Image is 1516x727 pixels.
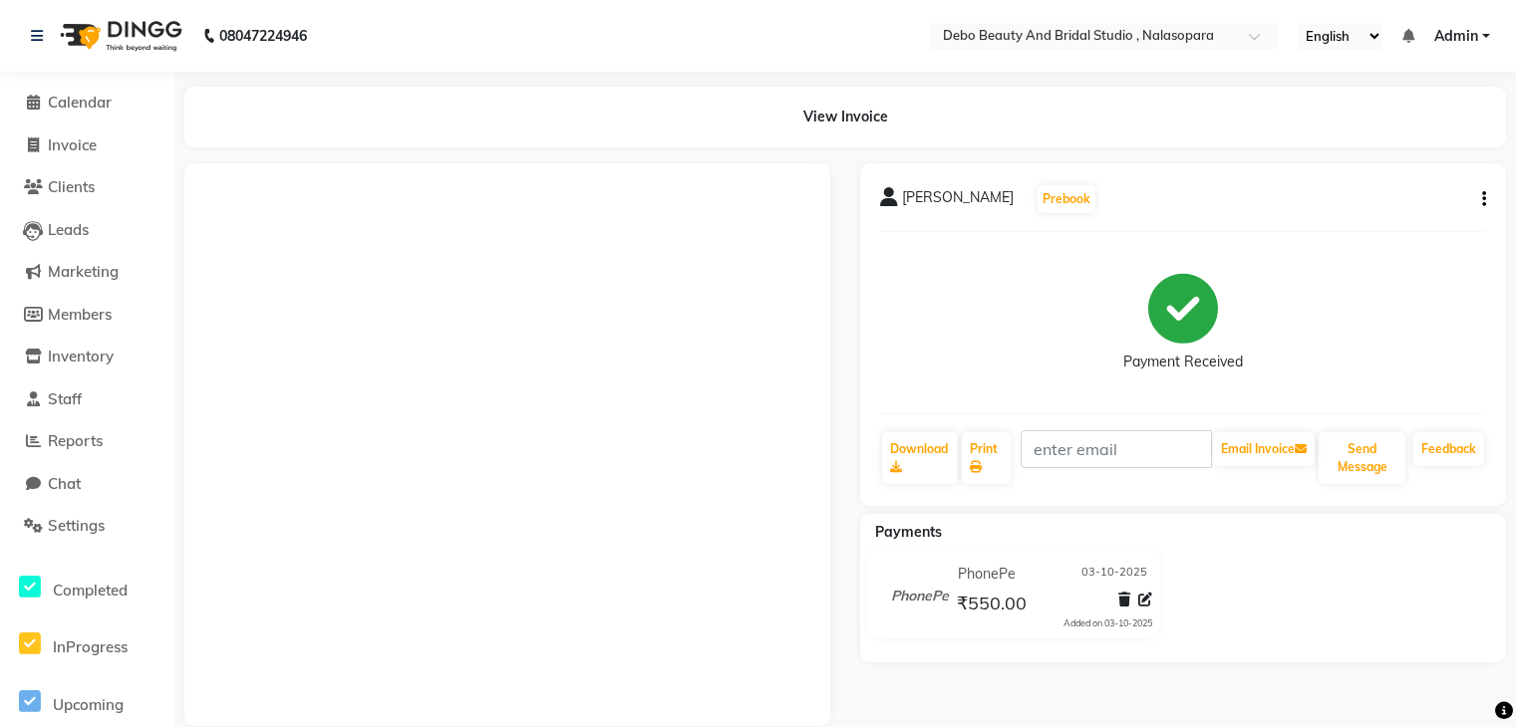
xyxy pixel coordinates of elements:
[1434,26,1478,47] span: Admin
[1081,564,1147,585] span: 03-10-2025
[53,695,124,714] span: Upcoming
[48,262,119,281] span: Marketing
[48,516,105,535] span: Settings
[1413,432,1484,466] a: Feedback
[5,134,169,157] a: Invoice
[1038,185,1095,213] button: Prebook
[51,8,187,64] img: logo
[184,87,1506,147] div: View Invoice
[962,432,1011,484] a: Print
[5,176,169,199] a: Clients
[1123,352,1243,372] div: Payment Received
[48,431,103,450] span: Reports
[53,637,128,656] span: InProgress
[1021,430,1212,468] input: enter email
[5,515,169,538] a: Settings
[5,388,169,411] a: Staff
[902,187,1014,215] span: [PERSON_NAME]
[5,92,169,115] a: Calendar
[48,220,89,239] span: Leads
[882,432,958,484] a: Download
[5,430,169,453] a: Reports
[48,305,112,324] span: Members
[1213,432,1315,466] button: Email Invoice
[5,219,169,242] a: Leads
[53,581,128,600] span: Completed
[5,473,169,496] a: Chat
[958,564,1016,585] span: PhonePe
[5,346,169,368] a: Inventory
[48,389,82,408] span: Staff
[48,474,81,493] span: Chat
[5,261,169,284] a: Marketing
[48,177,95,196] span: Clients
[219,8,307,64] b: 08047224946
[875,523,942,541] span: Payments
[957,592,1027,619] span: ₹550.00
[48,347,114,365] span: Inventory
[1063,616,1152,630] div: Added on 03-10-2025
[48,135,97,154] span: Invoice
[1319,432,1405,484] button: Send Message
[5,304,169,327] a: Members
[48,93,112,112] span: Calendar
